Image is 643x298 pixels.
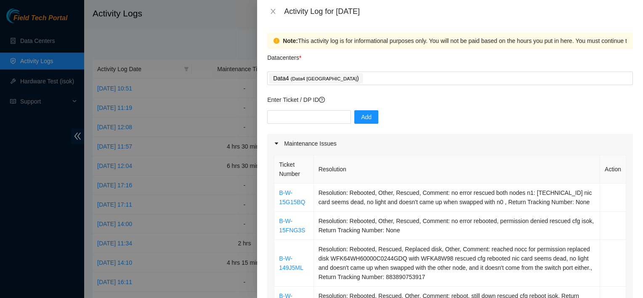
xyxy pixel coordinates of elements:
div: Activity Log for [DATE] [284,7,633,16]
th: Action [600,155,626,184]
td: Resolution: Rebooted, Rescued, Replaced disk, Other, Comment: reached nocc for permission replace... [314,240,600,287]
th: Resolution [314,155,600,184]
button: Add [354,110,378,124]
span: exclamation-circle [274,38,279,44]
a: B-W-149J5ML [279,255,303,271]
span: ( Data4 [GEOGRAPHIC_DATA] [290,76,356,81]
a: B-W-15FNG3S [279,218,305,234]
p: Enter Ticket / DP ID [267,95,633,104]
span: caret-right [274,141,279,146]
p: Datacenters [267,49,301,62]
span: Add [361,112,372,122]
a: B-W-15G15BQ [279,189,305,205]
td: Resolution: Rebooted, Other, Rescued, Comment: no error rebooted, permission denied rescued cfg i... [314,212,600,240]
span: question-circle [319,97,325,103]
button: Close [267,8,279,16]
td: Resolution: Rebooted, Other, Rescued, Comment: no error rescued both nodes n1: [TECHNICAL_ID] nic... [314,184,600,212]
div: Maintenance Issues [267,134,633,153]
th: Ticket Number [274,155,314,184]
strong: Note: [283,36,298,45]
p: Data4 ) [273,74,359,83]
span: close [270,8,276,15]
